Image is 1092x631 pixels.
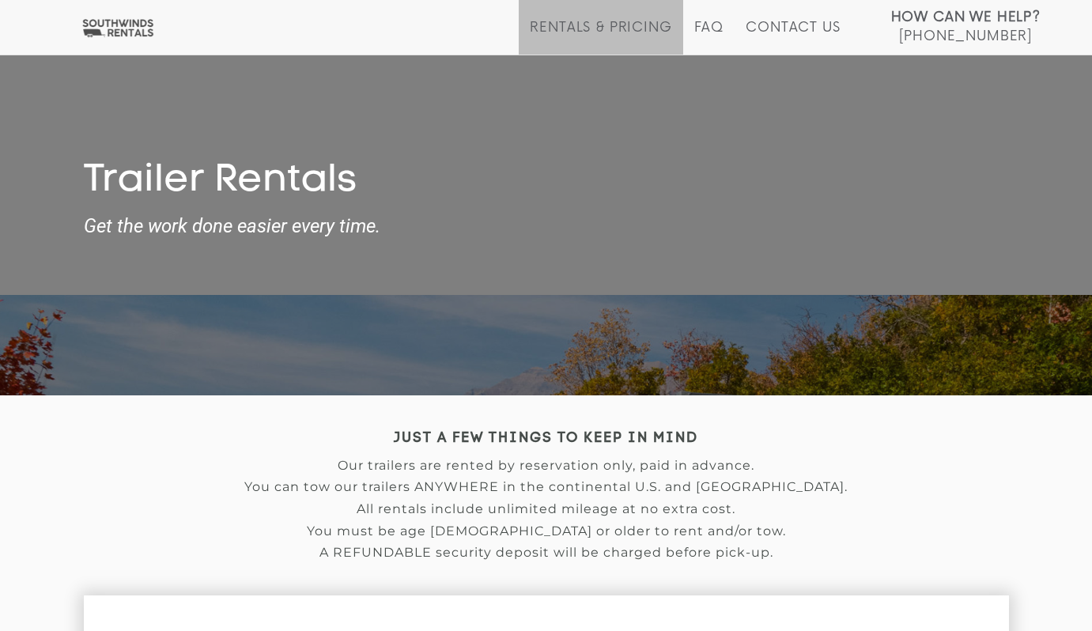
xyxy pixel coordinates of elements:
p: A REFUNDABLE security deposit will be charged before pick-up. [84,546,1009,560]
strong: How Can We Help? [891,9,1041,25]
strong: JUST A FEW THINGS TO KEEP IN MIND [394,432,698,445]
p: You must be age [DEMOGRAPHIC_DATA] or older to rent and/or tow. [84,524,1009,538]
strong: Get the work done easier every time. [84,216,1009,236]
h1: Trailer Rentals [84,159,1009,205]
span: [PHONE_NUMBER] [899,28,1032,44]
p: You can tow our trailers ANYWHERE in the continental U.S. and [GEOGRAPHIC_DATA]. [84,480,1009,494]
p: All rentals include unlimited mileage at no extra cost. [84,502,1009,516]
a: Contact Us [746,20,840,55]
a: FAQ [694,20,724,55]
p: Our trailers are rented by reservation only, paid in advance. [84,459,1009,473]
a: How Can We Help? [PHONE_NUMBER] [891,8,1041,43]
a: Rentals & Pricing [530,20,671,55]
img: Southwinds Rentals Logo [79,18,157,38]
